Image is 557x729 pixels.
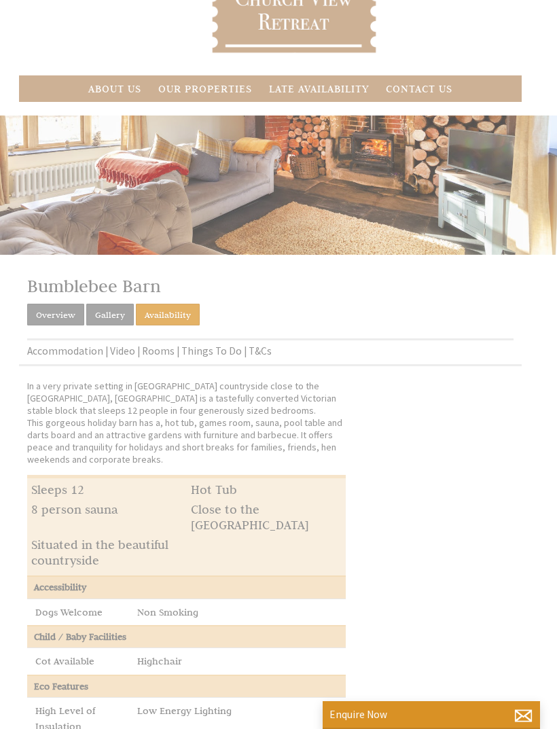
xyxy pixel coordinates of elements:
li: Hot Tub [187,480,346,499]
a: Our Properties [158,82,252,95]
th: Child / Baby Facilities [27,626,346,648]
li: Dogs Welcome [34,603,136,622]
a: Video [110,344,135,357]
th: Accessibility [27,576,346,599]
li: Cot Available [34,652,136,671]
li: Sleeps 12 [27,480,187,499]
a: Accommodation [27,344,103,357]
li: Situated in the beautiful countryside [27,535,187,570]
li: Low Energy Lighting [136,701,238,720]
a: Bumblebee Barn [27,275,161,297]
li: Close to the [GEOGRAPHIC_DATA] [187,499,346,535]
p: Enquire Now [329,708,533,721]
a: About Us [88,82,141,95]
a: Things To Do [181,344,242,357]
a: Contact Us [386,82,452,95]
a: Gallery [86,304,134,325]
a: Availability [136,304,200,325]
th: Eco Features [27,675,346,698]
a: T&Cs [249,344,272,357]
a: Overview [27,304,84,325]
a: Late Availability [269,82,369,95]
li: Highchair [136,652,238,671]
p: In a very private setting in [GEOGRAPHIC_DATA] countryside close to the [GEOGRAPHIC_DATA], [GEOGR... [27,380,346,465]
li: 8 person sauna [27,499,187,519]
a: Rooms [142,344,175,357]
li: Non Smoking [136,603,238,622]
